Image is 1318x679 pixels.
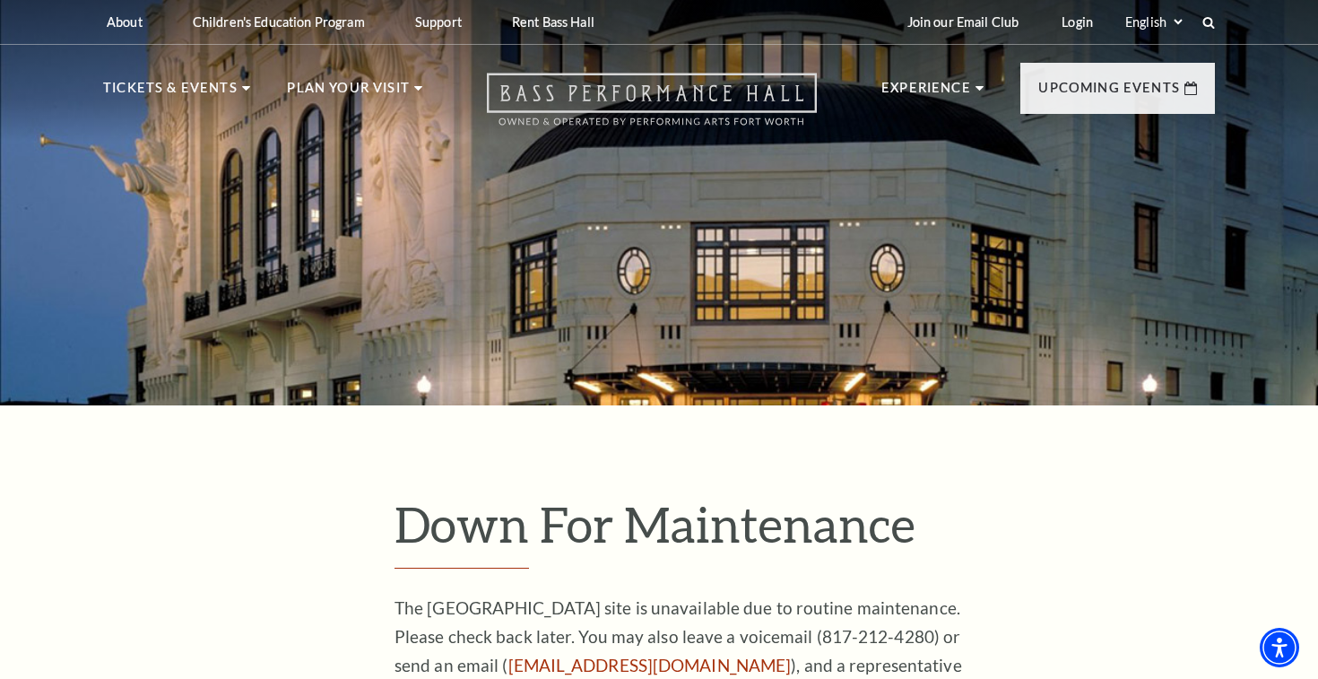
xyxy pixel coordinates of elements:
[1038,77,1180,109] p: Upcoming Events
[512,14,594,30] p: Rent Bass Hall
[508,655,792,675] a: [EMAIL_ADDRESS][DOMAIN_NAME]
[193,14,365,30] p: Children's Education Program
[287,77,410,109] p: Plan Your Visit
[107,14,143,30] p: About
[1260,628,1299,667] div: Accessibility Menu
[395,495,1215,569] h1: Down For Maintenance
[881,77,971,109] p: Experience
[415,14,462,30] p: Support
[103,77,238,109] p: Tickets & Events
[422,73,881,142] a: Open this option
[1122,13,1185,30] select: Select:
